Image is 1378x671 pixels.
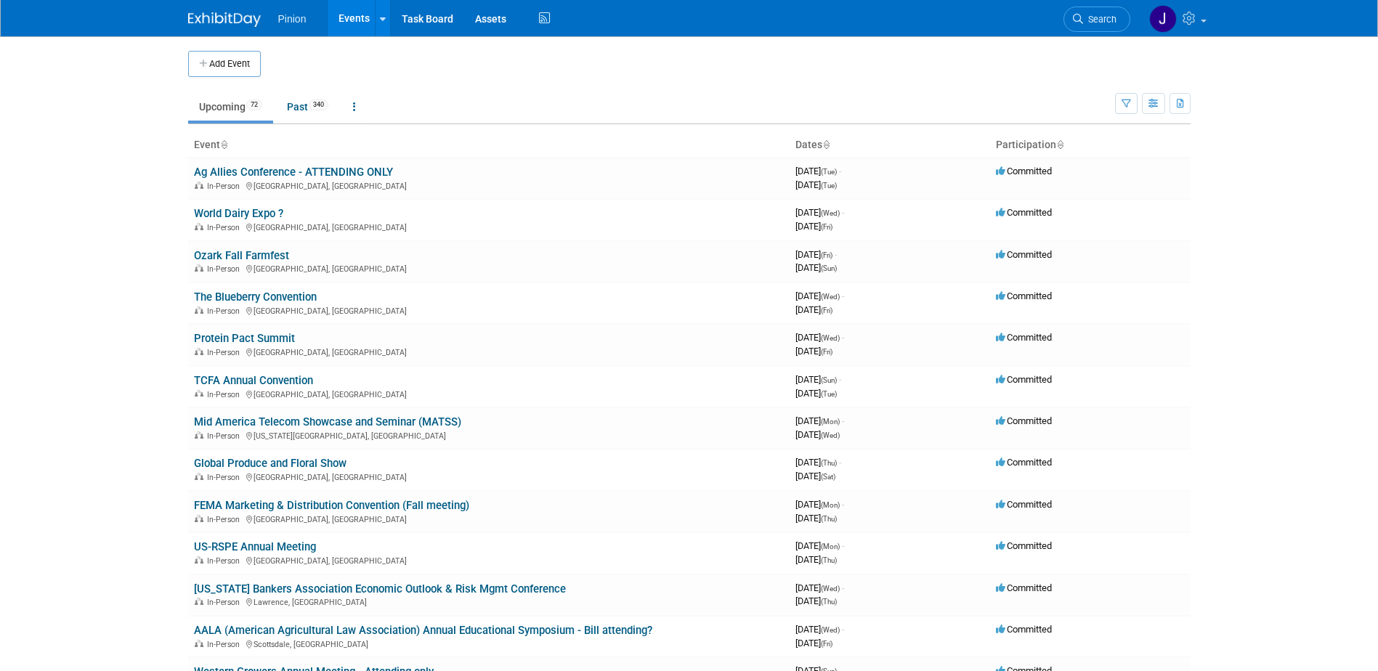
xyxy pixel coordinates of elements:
[194,374,313,387] a: TCFA Annual Convention
[795,166,841,176] span: [DATE]
[194,249,289,262] a: Ozark Fall Farmfest
[194,415,461,428] a: Mid America Telecom Showcase and Seminar (MATSS)
[795,457,841,468] span: [DATE]
[795,290,844,301] span: [DATE]
[207,390,244,399] span: In-Person
[195,556,203,564] img: In-Person Event
[996,415,1052,426] span: Committed
[194,221,784,232] div: [GEOGRAPHIC_DATA], [GEOGRAPHIC_DATA]
[996,207,1052,218] span: Committed
[821,264,837,272] span: (Sun)
[795,513,837,524] span: [DATE]
[194,582,566,595] a: [US_STATE] Bankers Association Economic Outlook & Risk Mgmt Conference
[195,473,203,480] img: In-Person Event
[195,182,203,189] img: In-Person Event
[207,431,244,441] span: In-Person
[821,348,832,356] span: (Fri)
[207,556,244,566] span: In-Person
[207,640,244,649] span: In-Person
[207,348,244,357] span: In-Person
[194,290,317,304] a: The Blueberry Convention
[195,515,203,522] img: In-Person Event
[795,262,837,273] span: [DATE]
[990,133,1191,158] th: Participation
[821,459,837,467] span: (Thu)
[207,306,244,316] span: In-Person
[195,306,203,314] img: In-Person Event
[795,499,844,510] span: [DATE]
[194,179,784,191] div: [GEOGRAPHIC_DATA], [GEOGRAPHIC_DATA]
[821,376,837,384] span: (Sun)
[821,515,837,523] span: (Thu)
[842,332,844,343] span: -
[842,540,844,551] span: -
[821,542,840,550] span: (Mon)
[194,595,784,607] div: Lawrence, [GEOGRAPHIC_DATA]
[1149,5,1177,33] img: Jennifer Plumisto
[821,223,832,231] span: (Fri)
[795,221,832,232] span: [DATE]
[194,388,784,399] div: [GEOGRAPHIC_DATA], [GEOGRAPHIC_DATA]
[795,332,844,343] span: [DATE]
[188,51,261,77] button: Add Event
[795,638,832,648] span: [DATE]
[207,515,244,524] span: In-Person
[842,499,844,510] span: -
[194,540,316,553] a: US-RSPE Annual Meeting
[996,457,1052,468] span: Committed
[195,431,203,439] img: In-Person Event
[795,624,844,635] span: [DATE]
[996,624,1052,635] span: Committed
[188,12,261,27] img: ExhibitDay
[821,501,840,509] span: (Mon)
[194,624,652,637] a: AALA (American Agricultural Law Association) Annual Educational Symposium - Bill attending?
[194,457,346,470] a: Global Produce and Floral Show
[842,582,844,593] span: -
[194,471,784,482] div: [GEOGRAPHIC_DATA], [GEOGRAPHIC_DATA]
[795,388,837,399] span: [DATE]
[195,390,203,397] img: In-Person Event
[795,374,841,385] span: [DATE]
[821,251,832,259] span: (Fri)
[821,473,835,481] span: (Sat)
[195,223,203,230] img: In-Person Event
[795,249,837,260] span: [DATE]
[188,133,790,158] th: Event
[220,139,227,150] a: Sort by Event Name
[822,139,830,150] a: Sort by Start Date
[839,457,841,468] span: -
[194,262,784,274] div: [GEOGRAPHIC_DATA], [GEOGRAPHIC_DATA]
[821,168,837,176] span: (Tue)
[996,499,1052,510] span: Committed
[795,429,840,440] span: [DATE]
[835,249,837,260] span: -
[195,640,203,647] img: In-Person Event
[821,209,840,217] span: (Wed)
[821,334,840,342] span: (Wed)
[207,182,244,191] span: In-Person
[194,638,784,649] div: Scottsdale, [GEOGRAPHIC_DATA]
[795,554,837,565] span: [DATE]
[821,182,837,190] span: (Tue)
[195,348,203,355] img: In-Person Event
[839,374,841,385] span: -
[821,418,840,426] span: (Mon)
[1056,139,1063,150] a: Sort by Participation Type
[246,99,262,110] span: 72
[839,166,841,176] span: -
[194,304,784,316] div: [GEOGRAPHIC_DATA], [GEOGRAPHIC_DATA]
[821,556,837,564] span: (Thu)
[195,598,203,605] img: In-Person Event
[194,166,393,179] a: Ag Allies Conference - ATTENDING ONLY
[996,249,1052,260] span: Committed
[842,290,844,301] span: -
[278,13,307,25] span: Pinion
[996,540,1052,551] span: Committed
[795,595,837,606] span: [DATE]
[795,304,832,315] span: [DATE]
[996,332,1052,343] span: Committed
[842,415,844,426] span: -
[821,585,840,593] span: (Wed)
[996,582,1052,593] span: Committed
[194,332,295,345] a: Protein Pact Summit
